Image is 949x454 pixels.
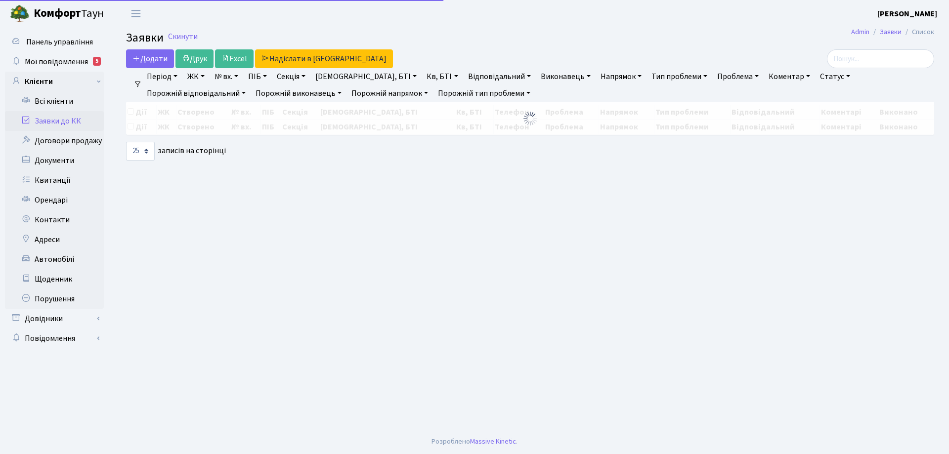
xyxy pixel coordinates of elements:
a: Щоденник [5,269,104,289]
a: Мої повідомлення5 [5,52,104,72]
a: Адреси [5,230,104,249]
nav: breadcrumb [836,22,949,42]
a: Коментар [765,68,814,85]
a: [DEMOGRAPHIC_DATA], БТІ [311,68,421,85]
b: [PERSON_NAME] [877,8,937,19]
a: № вх. [211,68,242,85]
span: Заявки [126,29,164,46]
a: Контакти [5,210,104,230]
a: Виконавець [537,68,595,85]
a: Скинути [168,32,198,41]
div: 5 [93,57,101,66]
a: Клієнти [5,72,104,91]
a: Проблема [713,68,763,85]
span: Мої повідомлення [25,56,88,67]
label: записів на сторінці [126,142,226,161]
input: Пошук... [827,49,934,68]
a: Порожній відповідальний [143,85,250,102]
a: Кв, БТІ [423,68,462,85]
a: Договори продажу [5,131,104,151]
a: Період [143,68,181,85]
a: Автомобілі [5,249,104,269]
a: Панель управління [5,32,104,52]
img: Обробка... [522,111,538,126]
a: Надіслати в [GEOGRAPHIC_DATA] [255,49,393,68]
a: Тип проблеми [647,68,711,85]
a: [PERSON_NAME] [877,8,937,20]
a: Порожній виконавець [252,85,345,102]
a: Порожній напрямок [347,85,432,102]
a: Заявки [880,27,902,37]
a: Заявки до КК [5,111,104,131]
a: Напрямок [597,68,646,85]
a: Massive Kinetic [470,436,516,447]
a: Повідомлення [5,329,104,348]
span: Панель управління [26,37,93,47]
span: Додати [132,53,168,64]
a: ПІБ [244,68,271,85]
a: Статус [816,68,854,85]
a: Admin [851,27,869,37]
a: Порожній тип проблеми [434,85,534,102]
a: Всі клієнти [5,91,104,111]
a: Орендарі [5,190,104,210]
a: Довідники [5,309,104,329]
a: Excel [215,49,254,68]
a: Відповідальний [464,68,535,85]
a: Додати [126,49,174,68]
a: Секція [273,68,309,85]
a: Порушення [5,289,104,309]
button: Переключити навігацію [124,5,148,22]
a: Квитанції [5,170,104,190]
select: записів на сторінці [126,142,155,161]
a: Друк [175,49,214,68]
li: Список [902,27,934,38]
b: Комфорт [34,5,81,21]
img: logo.png [10,4,30,24]
a: Документи [5,151,104,170]
div: Розроблено . [431,436,518,447]
a: ЖК [183,68,209,85]
span: Таун [34,5,104,22]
